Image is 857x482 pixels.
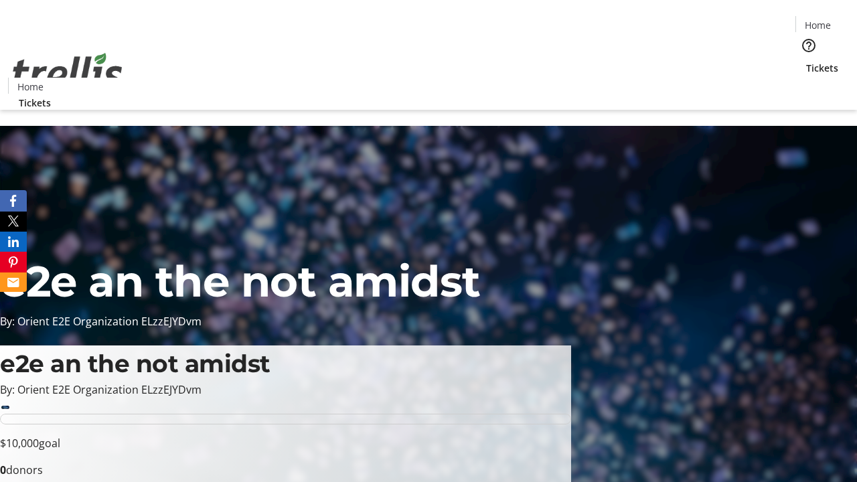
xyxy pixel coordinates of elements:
button: Help [795,32,822,59]
a: Home [796,18,839,32]
a: Tickets [8,96,62,110]
img: Orient E2E Organization ELzzEJYDvm's Logo [8,38,127,105]
button: Cart [795,75,822,102]
span: Tickets [806,61,838,75]
a: Tickets [795,61,849,75]
a: Home [9,80,52,94]
span: Home [17,80,44,94]
span: Home [805,18,831,32]
span: Tickets [19,96,51,110]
